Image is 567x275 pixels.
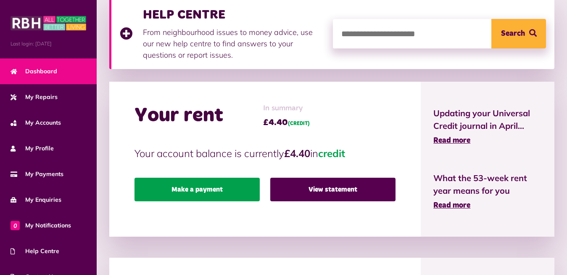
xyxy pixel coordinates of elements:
span: What the 53-week rent year means for you [433,172,542,197]
span: My Payments [11,170,63,179]
span: 0 [11,221,20,230]
h3: HELP CENTRE [143,7,324,22]
span: Read more [433,137,470,144]
span: Read more [433,202,470,209]
span: Updating your Universal Credit journal in April... [433,107,542,132]
button: Search [491,19,546,48]
span: My Notifications [11,221,71,230]
span: Search [501,19,525,48]
img: MyRBH [11,15,86,32]
span: My Accounts [11,118,61,127]
span: In summary [263,103,310,114]
h2: Your rent [134,104,223,128]
span: £4.40 [263,116,310,129]
span: Dashboard [11,67,57,76]
a: Updating your Universal Credit journal in April... Read more [433,107,542,147]
strong: £4.40 [284,147,310,160]
a: Make a payment [134,178,260,201]
p: From neighbourhood issues to money advice, use our new help centre to find answers to your questi... [143,27,324,61]
span: credit [318,147,345,160]
span: My Profile [11,144,54,153]
span: Last login: [DATE] [11,40,86,48]
a: What the 53-week rent year means for you Read more [433,172,542,211]
span: Help Centre [11,247,59,256]
a: View statement [270,178,396,201]
span: My Repairs [11,93,58,101]
span: (CREDIT) [288,121,310,126]
p: Your account balance is currently in [134,146,396,161]
span: My Enquiries [11,195,61,204]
